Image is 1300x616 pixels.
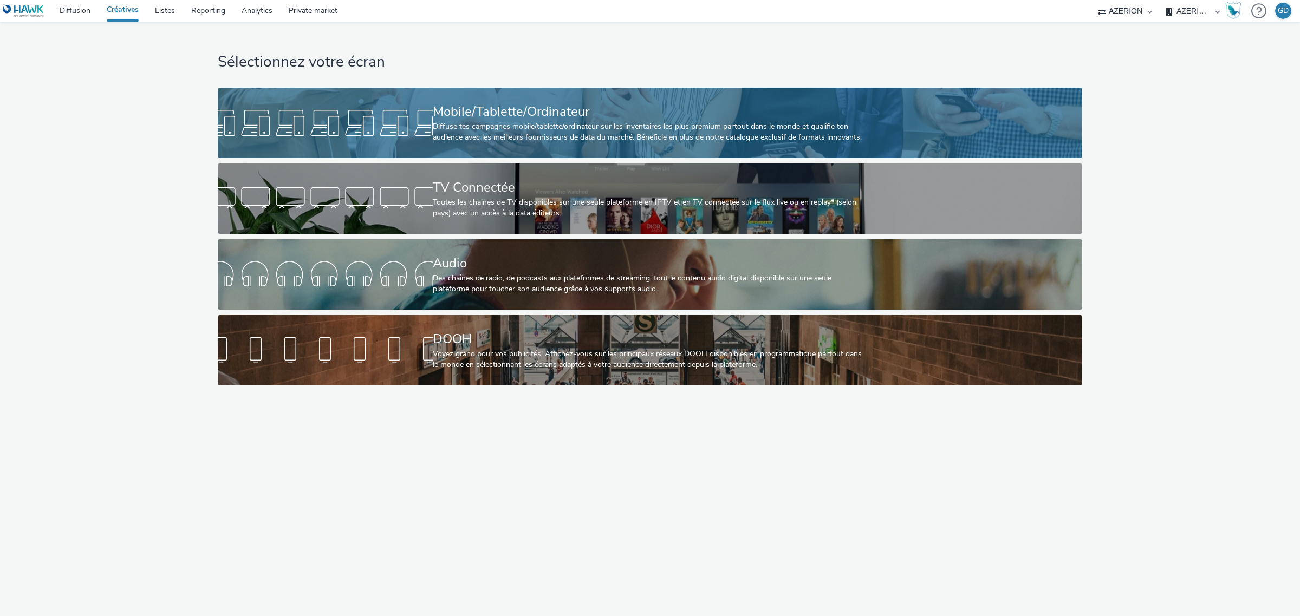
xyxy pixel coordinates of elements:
[433,197,863,219] div: Toutes les chaines de TV disponibles sur une seule plateforme en IPTV et en TV connectée sur le f...
[218,163,1082,234] a: TV ConnectéeToutes les chaines de TV disponibles sur une seule plateforme en IPTV et en TV connec...
[433,330,863,349] div: DOOH
[1278,3,1289,19] div: GD
[218,88,1082,158] a: Mobile/Tablette/OrdinateurDiffuse tes campagnes mobile/tablette/ordinateur sur les inventaires le...
[433,349,863,371] div: Voyez grand pour vos publicités! Affichez-vous sur les principaux réseaux DOOH disponibles en pro...
[1225,2,1246,19] a: Hawk Academy
[433,254,863,273] div: Audio
[218,239,1082,310] a: AudioDes chaînes de radio, de podcasts aux plateformes de streaming: tout le contenu audio digita...
[433,121,863,143] div: Diffuse tes campagnes mobile/tablette/ordinateur sur les inventaires les plus premium partout dan...
[433,102,863,121] div: Mobile/Tablette/Ordinateur
[3,4,44,18] img: undefined Logo
[433,178,863,197] div: TV Connectée
[218,315,1082,385] a: DOOHVoyez grand pour vos publicités! Affichez-vous sur les principaux réseaux DOOH disponibles en...
[218,52,1082,73] h1: Sélectionnez votre écran
[433,273,863,295] div: Des chaînes de radio, de podcasts aux plateformes de streaming: tout le contenu audio digital dis...
[1225,2,1241,19] img: Hawk Academy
